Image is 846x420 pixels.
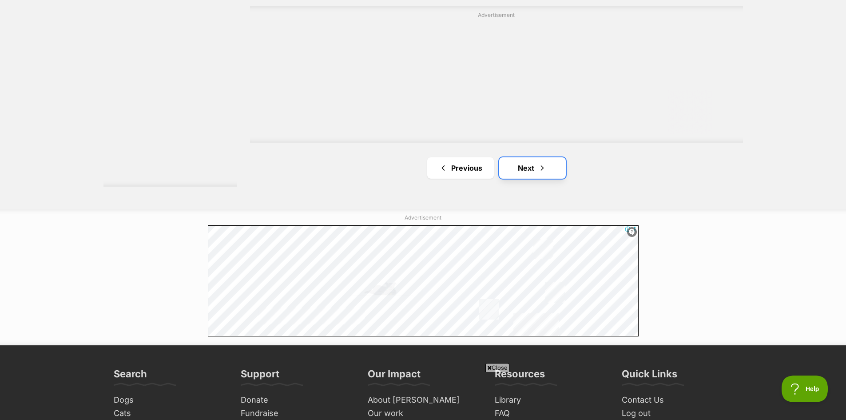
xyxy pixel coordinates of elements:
iframe: Help Scout Beacon - Open [782,376,828,402]
a: Contact Us [618,393,736,407]
h3: Quick Links [622,368,677,385]
h3: Support [241,368,279,385]
h3: Our Impact [368,368,421,385]
h3: Resources [495,368,545,385]
a: Previous page [427,157,494,179]
div: Advertisement [250,6,743,143]
iframe: Advertisement [103,62,237,173]
img: info.svg [628,228,636,236]
a: Next page [499,157,566,179]
a: Dogs [110,393,228,407]
span: Close [485,363,509,372]
iframe: Advertisement [208,376,639,416]
h3: Search [114,368,147,385]
nav: Pagination [250,157,743,179]
iframe: Advertisement [281,23,712,134]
